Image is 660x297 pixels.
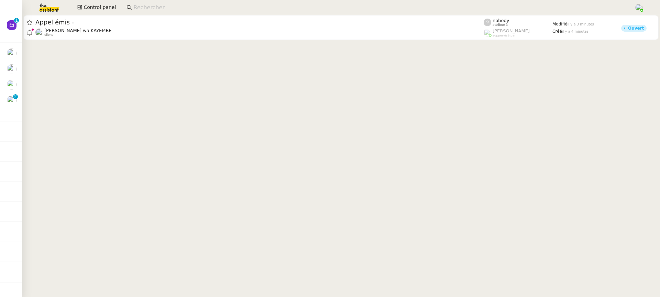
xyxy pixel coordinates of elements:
[84,3,116,11] span: Control panel
[35,19,484,25] span: Appel émis -
[15,18,18,24] p: 1
[44,28,112,33] span: [PERSON_NAME] wa KAYEMBE
[552,22,568,26] span: Modifié
[7,64,16,74] img: users%2FcRgg4TJXLQWrBH1iwK9wYfCha1e2%2Favatar%2Fc9d2fa25-7b78-4dd4-b0f3-ccfa08be62e5
[552,29,562,34] span: Créé
[628,26,644,30] div: Ouvert
[484,29,491,36] img: users%2FyQfMwtYgTqhRP2YHWHmG2s2LYaD3%2Favatar%2Fprofile-pic.png
[7,96,16,105] img: users%2FLb8tVVcnxkNxES4cleXP4rKNCSJ2%2Favatar%2F2ff4be35-2167-49b6-8427-565bfd2dd78c
[484,28,552,37] app-user-label: suppervisé par
[73,3,120,12] button: Control panel
[14,18,19,23] nz-badge-sup: 1
[13,94,18,99] nz-badge-sup: 2
[35,28,484,37] app-user-detailed-label: client
[44,33,53,37] span: client
[493,23,508,27] span: attribué à
[493,34,516,38] span: suppervisé par
[635,4,643,11] img: users%2FyQfMwtYgTqhRP2YHWHmG2s2LYaD3%2Favatar%2Fprofile-pic.png
[133,3,627,12] input: Rechercher
[493,18,509,23] span: nobody
[14,94,17,100] p: 2
[568,22,594,26] span: il y a 3 minutes
[7,80,16,89] img: users%2FLb8tVVcnxkNxES4cleXP4rKNCSJ2%2Favatar%2F2ff4be35-2167-49b6-8427-565bfd2dd78c
[35,29,43,36] img: users%2F47wLulqoDhMx0TTMwUcsFP5V2A23%2Favatar%2Fnokpict-removebg-preview-removebg-preview.png
[7,49,16,58] img: users%2FRcIDm4Xn1TPHYwgLThSv8RQYtaM2%2Favatar%2F95761f7a-40c3-4bb5-878d-fe785e6f95b2
[493,28,530,33] span: [PERSON_NAME]
[562,30,588,33] span: il y a 4 minutes
[484,18,552,27] app-user-label: attribué à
